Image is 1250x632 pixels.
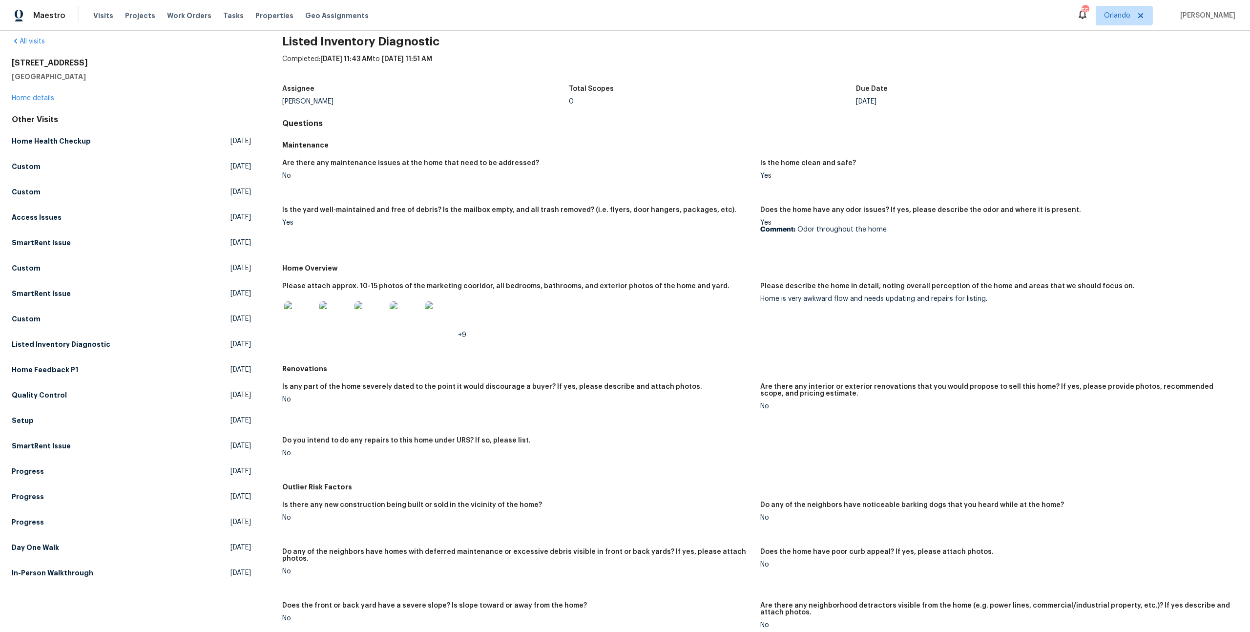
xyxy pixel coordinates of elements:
span: [DATE] [230,187,251,197]
a: Listed Inventory Diagnostic[DATE] [12,336,251,353]
a: Custom[DATE] [12,259,251,277]
h5: Total Scopes [569,85,614,92]
h5: Are there any neighborhood detractors visible from the home (e.g. power lines, commercial/industr... [760,602,1230,616]
div: Yes [282,219,752,226]
h5: Does the home have poor curb appeal? If yes, please attach photos. [760,548,994,555]
a: All visits [12,38,45,45]
a: Custom[DATE] [12,158,251,175]
span: [DATE] [230,238,251,248]
span: [DATE] [230,212,251,222]
h5: Custom [12,263,41,273]
div: [PERSON_NAME] [282,98,569,105]
h5: Are there any maintenance issues at the home that need to be addressed? [282,160,539,167]
h5: Progress [12,517,44,527]
h5: SmartRent Issue [12,289,71,298]
h5: Please describe the home in detail, noting overall perception of the home and areas that we shoul... [760,283,1135,290]
span: [DATE] 11:43 AM [320,56,373,63]
a: Custom[DATE] [12,183,251,201]
h2: [STREET_ADDRESS] [12,58,251,68]
span: [DATE] [230,568,251,578]
h5: Do any of the neighbors have noticeable barking dogs that you heard while at the home? [760,502,1064,508]
div: No [282,450,752,457]
div: Completed: to [282,54,1238,80]
div: Home is very awkward flow and needs updating and repairs for listing. [760,295,1230,302]
span: Properties [255,11,293,21]
span: Tasks [223,12,244,19]
div: No [760,622,1230,629]
h5: In-Person Walkthrough [12,568,93,578]
a: Home Feedback P1[DATE] [12,361,251,379]
div: No [760,561,1230,568]
h5: Are there any interior or exterior renovations that you would propose to sell this home? If yes, ... [760,383,1230,397]
h5: Progress [12,492,44,502]
a: SmartRent Issue[DATE] [12,437,251,455]
span: [DATE] [230,492,251,502]
span: Orlando [1104,11,1130,21]
span: [DATE] [230,263,251,273]
h5: Do any of the neighbors have homes with deferred maintenance or excessive debris visible in front... [282,548,752,562]
h5: Custom [12,187,41,197]
div: No [282,514,752,521]
h5: Renovations [282,364,1238,374]
a: Home details [12,95,54,102]
h5: Home Overview [282,263,1238,273]
div: No [760,403,1230,410]
h5: Quality Control [12,390,67,400]
p: Odor throughout the home [760,226,1230,233]
span: +9 [458,332,466,338]
span: Visits [93,11,113,21]
h5: Home Health Checkup [12,136,91,146]
h5: Is the yard well-maintained and free of debris? Is the mailbox empty, and all trash removed? (i.e... [282,207,736,213]
div: No [760,514,1230,521]
a: Progress[DATE] [12,488,251,506]
a: Access Issues[DATE] [12,209,251,226]
h5: Progress [12,466,44,476]
span: [DATE] [230,289,251,298]
a: Progress[DATE] [12,463,251,480]
h5: Does the home have any odor issues? If yes, please describe the odor and where it is present. [760,207,1081,213]
h4: Questions [282,119,1238,128]
h5: Custom [12,314,41,324]
div: 55 [1082,6,1088,16]
span: Projects [125,11,155,21]
span: [DATE] 11:51 AM [382,56,432,63]
a: Home Health Checkup[DATE] [12,132,251,150]
h5: Does the front or back yard have a severe slope? Is slope toward or away from the home? [282,602,587,609]
a: Progress[DATE] [12,513,251,531]
div: Yes [760,219,1230,233]
h5: Is any part of the home severely dated to the point it would discourage a buyer? If yes, please d... [282,383,702,390]
h5: Please attach approx. 10-15 photos of the marketing cooridor, all bedrooms, bathrooms, and exteri... [282,283,729,290]
h5: Home Feedback P1 [12,365,78,375]
a: Quality Control[DATE] [12,386,251,404]
h5: Do you intend to do any repairs to this home under URS? If so, please list. [282,437,531,444]
a: Day One Walk[DATE] [12,539,251,556]
a: Setup[DATE] [12,412,251,429]
span: [DATE] [230,136,251,146]
span: [DATE] [230,365,251,375]
div: Yes [760,172,1230,179]
h2: Listed Inventory Diagnostic [282,37,1238,46]
a: Custom[DATE] [12,310,251,328]
span: Maestro [33,11,65,21]
h5: Day One Walk [12,543,59,552]
h5: SmartRent Issue [12,441,71,451]
span: [DATE] [230,517,251,527]
h5: Is the home clean and safe? [760,160,856,167]
span: [DATE] [230,416,251,425]
span: [PERSON_NAME] [1176,11,1235,21]
a: SmartRent Issue[DATE] [12,234,251,252]
div: Other Visits [12,115,251,125]
span: [DATE] [230,314,251,324]
h5: Listed Inventory Diagnostic [12,339,110,349]
h5: Setup [12,416,34,425]
h5: SmartRent Issue [12,238,71,248]
span: [DATE] [230,543,251,552]
h5: Due Date [856,85,888,92]
div: No [282,615,752,622]
a: In-Person Walkthrough[DATE] [12,564,251,582]
a: SmartRent Issue[DATE] [12,285,251,302]
div: No [282,568,752,575]
div: No [282,172,752,179]
h5: [GEOGRAPHIC_DATA] [12,72,251,82]
b: Comment: [760,226,795,233]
